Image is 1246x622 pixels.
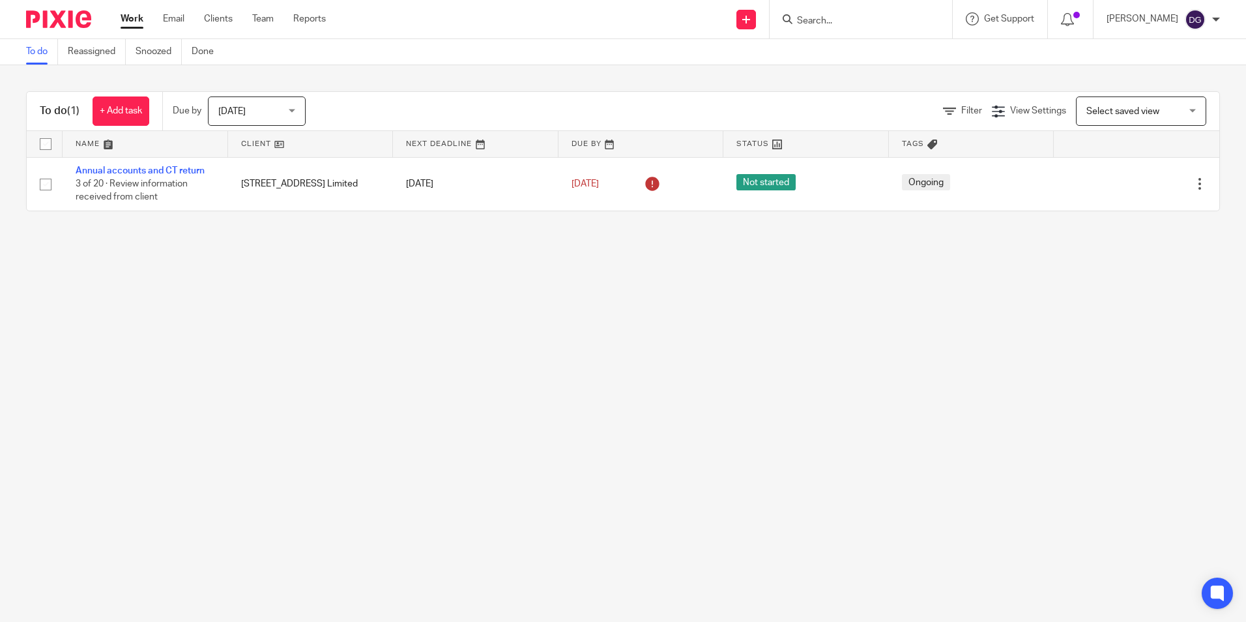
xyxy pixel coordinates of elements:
[26,10,91,28] img: Pixie
[26,39,58,65] a: To do
[1185,9,1206,30] img: svg%3E
[121,12,143,25] a: Work
[1086,107,1159,116] span: Select saved view
[252,12,274,25] a: Team
[902,174,950,190] span: Ongoing
[136,39,182,65] a: Snoozed
[393,157,558,211] td: [DATE]
[93,96,149,126] a: + Add task
[218,107,246,116] span: [DATE]
[736,174,796,190] span: Not started
[796,16,913,27] input: Search
[173,104,201,117] p: Due by
[984,14,1034,23] span: Get Support
[902,140,924,147] span: Tags
[228,157,394,211] td: [STREET_ADDRESS] Limited
[76,179,188,202] span: 3 of 20 · Review information received from client
[40,104,80,118] h1: To do
[192,39,224,65] a: Done
[204,12,233,25] a: Clients
[76,166,205,175] a: Annual accounts and CT return
[961,106,982,115] span: Filter
[67,106,80,116] span: (1)
[68,39,126,65] a: Reassigned
[572,179,599,188] span: [DATE]
[1107,12,1178,25] p: [PERSON_NAME]
[293,12,326,25] a: Reports
[1010,106,1066,115] span: View Settings
[163,12,184,25] a: Email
